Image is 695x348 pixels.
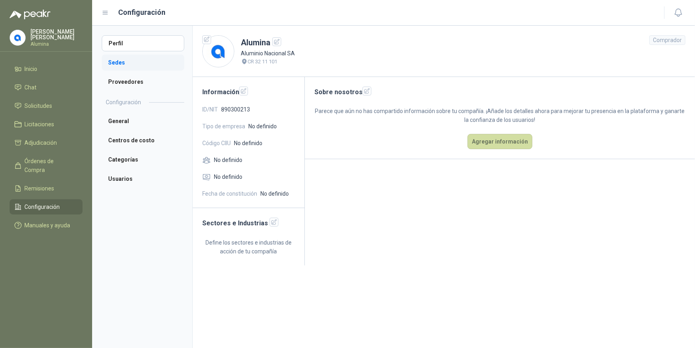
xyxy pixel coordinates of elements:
[10,98,83,113] a: Solicitudes
[467,134,532,149] button: Agregar información
[203,36,234,67] img: Company Logo
[248,122,277,131] span: No definido
[10,80,83,95] a: Chat
[25,184,54,193] span: Remisiones
[25,120,54,129] span: Licitaciones
[102,55,184,71] a: Sedes
[25,101,52,110] span: Solicitudes
[221,105,250,114] span: 890300213
[202,238,295,256] p: Define los sectores e industrias de acción de tu compañía
[102,35,184,51] a: Perfil
[102,113,184,129] a: General
[25,83,37,92] span: Chat
[25,157,75,174] span: Órdenes de Compra
[10,218,83,233] a: Manuales y ayuda
[25,221,71,230] span: Manuales y ayuda
[260,189,289,198] span: No definido
[214,156,242,164] span: No definido
[241,36,295,49] h1: Alumina
[106,98,141,107] h2: Configuración
[202,218,295,228] h2: Sectores e Industrias
[25,202,60,211] span: Configuración
[202,139,231,148] span: Código CIIU
[10,181,83,196] a: Remisiones
[102,74,184,90] a: Proveedores
[102,171,184,187] a: Usuarios
[10,117,83,132] a: Licitaciones
[202,87,295,97] h2: Información
[241,49,295,58] p: Aluminio Nacional SA
[214,172,242,181] span: No definido
[202,105,218,114] span: ID/NIT
[30,29,83,40] p: [PERSON_NAME] [PERSON_NAME]
[10,30,25,45] img: Company Logo
[248,58,278,66] p: CR 32 11 101
[314,107,685,124] p: Parece que aún no has compartido información sobre tu compañía. ¡Añade los detalles ahora para me...
[314,87,685,97] h2: Sobre nosotros
[30,42,83,47] p: Alumina
[10,61,83,77] a: Inicio
[10,135,83,150] a: Adjudicación
[202,122,245,131] span: Tipo de empresa
[234,139,262,148] span: No definido
[202,189,257,198] span: Fecha de constitución
[649,35,685,45] div: Comprador
[10,10,50,19] img: Logo peakr
[25,65,38,73] span: Inicio
[10,199,83,214] a: Configuración
[102,152,184,168] a: Categorías
[119,7,166,18] h1: Configuración
[25,138,57,147] span: Adjudicación
[102,132,184,148] a: Centros de costo
[10,154,83,178] a: Órdenes de Compra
